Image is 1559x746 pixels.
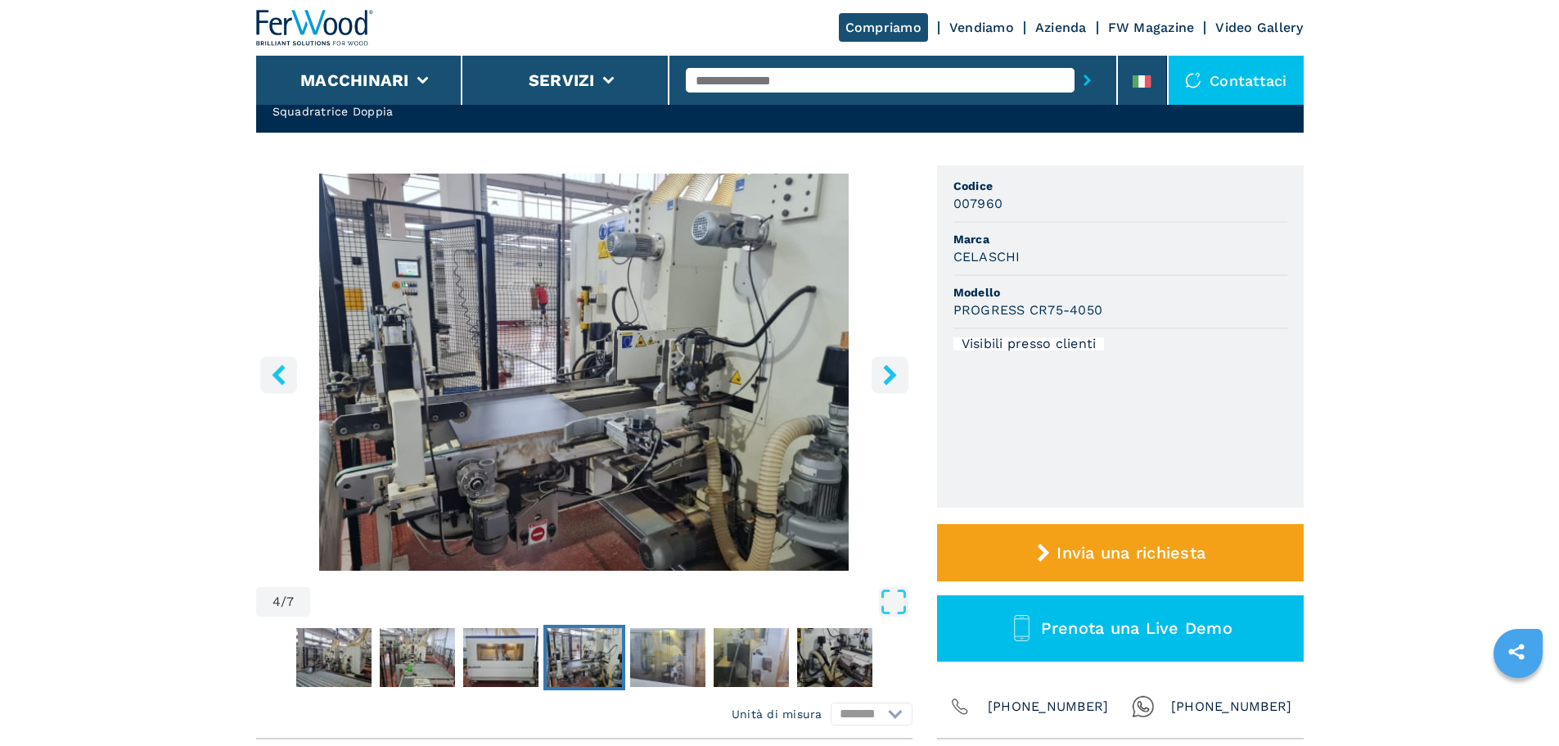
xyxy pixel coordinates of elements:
[273,595,281,608] span: 4
[300,70,409,90] button: Macchinari
[948,695,971,718] img: Phone
[256,174,912,571] div: Go to Slide 4
[256,625,912,690] nav: Thumbnail Navigation
[953,194,1003,213] h3: 007960
[1041,618,1232,638] span: Prenota una Live Demo
[1171,695,1292,718] span: [PHONE_NUMBER]
[314,587,908,617] button: Open Fullscreen
[949,20,1014,35] a: Vendiamo
[953,231,1287,247] span: Marca
[627,625,709,690] button: Go to Slide 5
[1132,695,1155,718] img: Whatsapp
[1215,20,1303,35] a: Video Gallery
[797,628,872,687] img: d86cc54c53fb3636215e6eb292f10f08
[1496,631,1537,672] a: sharethis
[380,628,455,687] img: 764777b08a7ad54471652526d3160516
[1108,20,1195,35] a: FW Magazine
[953,337,1105,350] div: Visibili presso clienti
[714,628,789,687] img: 1ca0821e672b62a00ef9a04423c7d2fe
[710,625,792,690] button: Go to Slide 6
[872,356,908,393] button: right-button
[460,625,542,690] button: Go to Slide 3
[953,301,1103,319] h3: PROGRESS CR75-4050
[953,284,1287,301] span: Modello
[1075,61,1100,99] button: submit-button
[937,595,1304,662] button: Prenota una Live Demo
[794,625,876,690] button: Go to Slide 7
[1489,672,1547,734] iframe: Chat
[543,625,625,690] button: Go to Slide 4
[630,628,705,687] img: 417dadea2271e499a235031fe1dd01db
[260,356,297,393] button: left-button
[1035,20,1087,35] a: Azienda
[529,70,595,90] button: Servizi
[256,174,912,571] img: Squadratrice Doppia CELASCHI PROGRESS CR75-4050
[1169,56,1304,105] div: Contattaci
[281,595,286,608] span: /
[937,524,1304,581] button: Invia una richiesta
[839,13,928,42] a: Compriamo
[988,695,1109,718] span: [PHONE_NUMBER]
[463,628,538,687] img: 73493a043895a76e7b9f659025752dfb
[256,10,374,46] img: Ferwood
[286,595,294,608] span: 7
[1185,72,1201,88] img: Contattaci
[376,625,458,690] button: Go to Slide 2
[1057,543,1205,563] span: Invia una richiesta
[953,247,1021,266] h3: CELASCHI
[953,178,1287,194] span: Codice
[273,103,644,120] h2: Squadratrice Doppia
[547,628,622,687] img: 871bc7cb9d5a2437fa775f9b91e66207
[296,628,372,687] img: c6869c8aea062815685d41d4ad2dfe3c
[732,706,822,722] em: Unità di misura
[293,625,375,690] button: Go to Slide 1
